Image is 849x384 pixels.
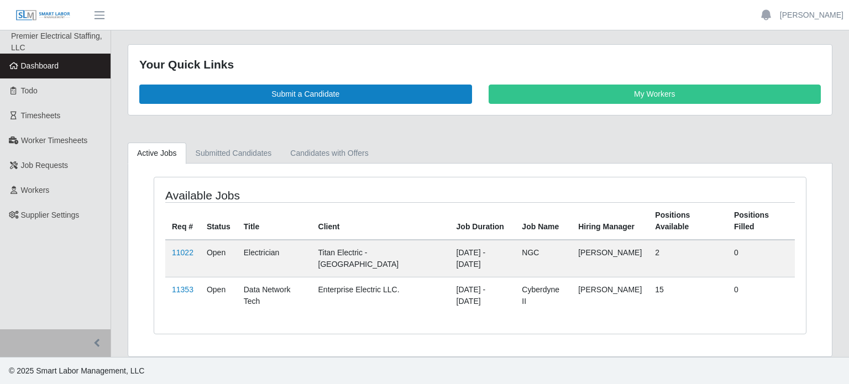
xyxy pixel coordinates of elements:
[515,277,572,314] td: Cyberdyne II
[572,240,648,277] td: [PERSON_NAME]
[312,277,450,314] td: Enterprise Electric LLC.
[237,277,312,314] td: Data Network Tech
[139,85,472,104] a: Submit a Candidate
[648,202,727,240] th: Positions Available
[11,31,102,52] span: Premier Electrical Staffing, LLC
[281,143,378,164] a: Candidates with Offers
[572,202,648,240] th: Hiring Manager
[648,277,727,314] td: 15
[727,240,795,277] td: 0
[21,86,38,95] span: Todo
[128,143,186,164] a: Active Jobs
[312,240,450,277] td: Titan Electric - [GEOGRAPHIC_DATA]
[172,285,193,294] a: 11353
[237,240,312,277] td: Electrician
[780,9,843,21] a: [PERSON_NAME]
[9,366,144,375] span: © 2025 Smart Labor Management, LLC
[139,56,821,73] div: Your Quick Links
[21,211,80,219] span: Supplier Settings
[450,277,516,314] td: [DATE] - [DATE]
[15,9,71,22] img: SLM Logo
[312,202,450,240] th: Client
[21,136,87,145] span: Worker Timesheets
[450,240,516,277] td: [DATE] - [DATE]
[21,61,59,70] span: Dashboard
[172,248,193,257] a: 11022
[165,202,200,240] th: Req #
[21,111,61,120] span: Timesheets
[450,202,516,240] th: Job Duration
[200,202,237,240] th: Status
[186,143,281,164] a: Submitted Candidates
[727,277,795,314] td: 0
[515,202,572,240] th: Job Name
[200,277,237,314] td: Open
[165,188,418,202] h4: Available Jobs
[237,202,312,240] th: Title
[21,161,69,170] span: Job Requests
[489,85,821,104] a: My Workers
[21,186,50,194] span: Workers
[648,240,727,277] td: 2
[200,240,237,277] td: Open
[572,277,648,314] td: [PERSON_NAME]
[515,240,572,277] td: NGC
[727,202,795,240] th: Positions Filled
